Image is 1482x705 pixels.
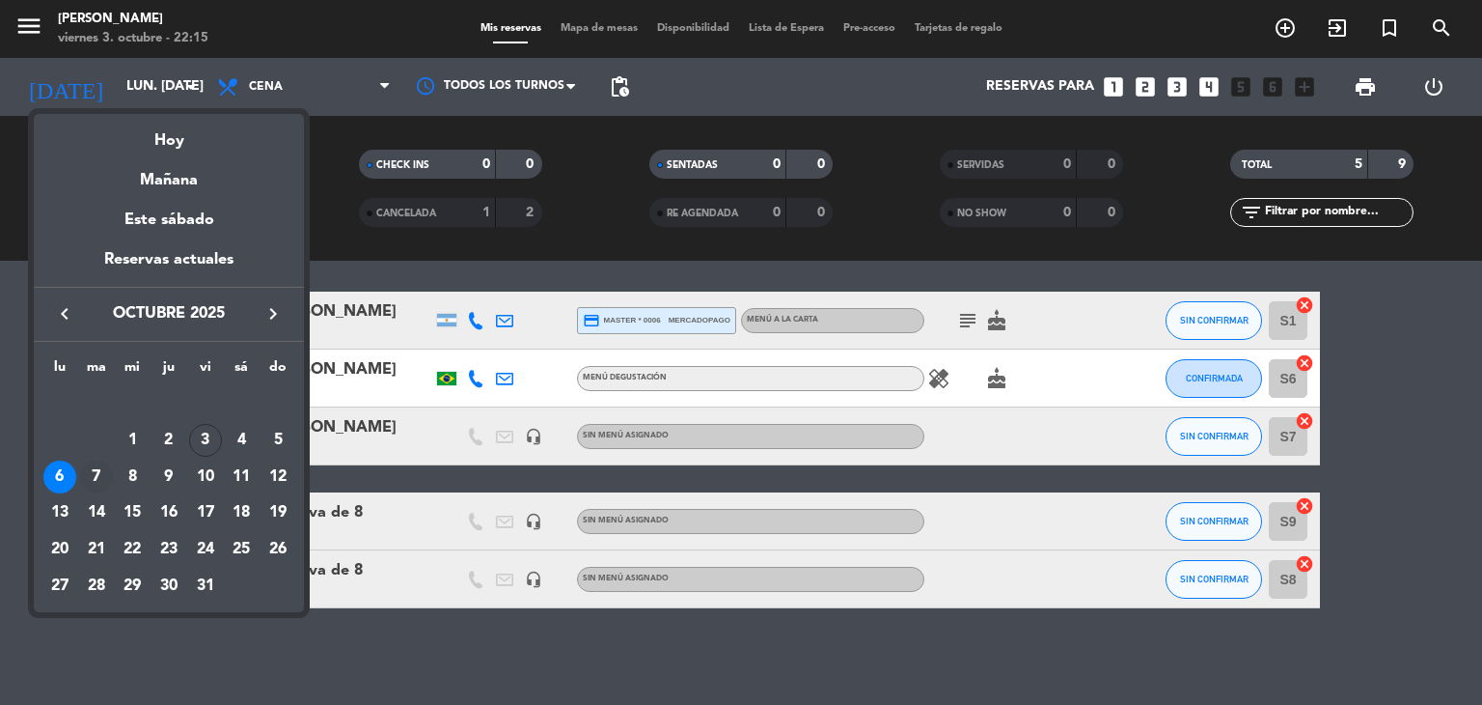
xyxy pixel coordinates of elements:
div: 26 [261,533,294,566]
td: 28 de octubre de 2025 [78,568,115,605]
div: 19 [261,496,294,529]
i: keyboard_arrow_left [53,302,76,325]
th: domingo [260,356,296,386]
div: 22 [116,533,149,566]
td: 8 de octubre de 2025 [114,459,151,495]
div: Este sábado [34,193,304,247]
td: 4 de octubre de 2025 [224,422,261,459]
div: 1 [116,424,149,457]
td: 25 de octubre de 2025 [224,531,261,568]
div: 24 [189,533,222,566]
div: 23 [152,533,185,566]
td: 23 de octubre de 2025 [151,531,187,568]
div: 15 [116,496,149,529]
div: 7 [80,461,113,493]
div: 4 [225,424,258,457]
td: 3 de octubre de 2025 [187,422,224,459]
div: 17 [189,496,222,529]
td: OCT. [41,385,296,422]
td: 9 de octubre de 2025 [151,459,187,495]
div: 5 [261,424,294,457]
td: 19 de octubre de 2025 [260,494,296,531]
th: lunes [41,356,78,386]
div: 10 [189,461,222,493]
div: 11 [225,461,258,493]
td: 17 de octubre de 2025 [187,494,224,531]
div: 28 [80,570,113,603]
div: Mañana [34,154,304,193]
td: 5 de octubre de 2025 [260,422,296,459]
td: 13 de octubre de 2025 [41,494,78,531]
td: 1 de octubre de 2025 [114,422,151,459]
td: 12 de octubre de 2025 [260,459,296,495]
td: 2 de octubre de 2025 [151,422,187,459]
div: Reservas actuales [34,247,304,287]
td: 11 de octubre de 2025 [224,459,261,495]
div: 20 [43,533,76,566]
td: 21 de octubre de 2025 [78,531,115,568]
td: 18 de octubre de 2025 [224,494,261,531]
td: 29 de octubre de 2025 [114,568,151,605]
div: 3 [189,424,222,457]
div: 14 [80,496,113,529]
div: 30 [152,570,185,603]
i: keyboard_arrow_right [261,302,285,325]
div: 16 [152,496,185,529]
div: 31 [189,570,222,603]
td: 26 de octubre de 2025 [260,531,296,568]
div: 13 [43,496,76,529]
td: 30 de octubre de 2025 [151,568,187,605]
td: 15 de octubre de 2025 [114,494,151,531]
td: 31 de octubre de 2025 [187,568,224,605]
td: 20 de octubre de 2025 [41,531,78,568]
div: 8 [116,461,149,493]
div: 18 [225,496,258,529]
td: 10 de octubre de 2025 [187,459,224,495]
th: miércoles [114,356,151,386]
td: 16 de octubre de 2025 [151,494,187,531]
th: sábado [224,356,261,386]
td: 24 de octubre de 2025 [187,531,224,568]
span: octubre 2025 [82,301,256,326]
div: 27 [43,570,76,603]
td: 7 de octubre de 2025 [78,459,115,495]
div: 6 [43,461,76,493]
div: 12 [261,461,294,493]
div: 25 [225,533,258,566]
div: 29 [116,570,149,603]
div: 2 [152,424,185,457]
div: Hoy [34,114,304,154]
td: 27 de octubre de 2025 [41,568,78,605]
th: viernes [187,356,224,386]
div: 9 [152,461,185,493]
div: 21 [80,533,113,566]
td: 22 de octubre de 2025 [114,531,151,568]
td: 6 de octubre de 2025 [41,459,78,495]
td: 14 de octubre de 2025 [78,494,115,531]
th: martes [78,356,115,386]
th: jueves [151,356,187,386]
